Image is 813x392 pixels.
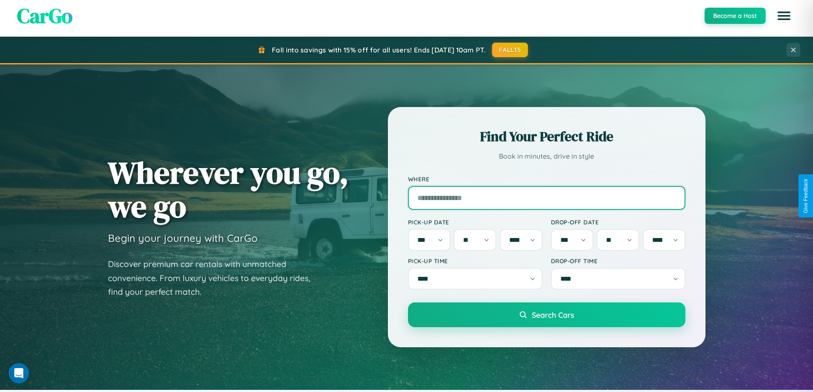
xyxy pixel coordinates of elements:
h1: Wherever you go, we go [108,156,349,223]
h3: Begin your journey with CarGo [108,232,258,244]
label: Drop-off Date [551,218,685,226]
label: Drop-off Time [551,257,685,264]
span: Search Cars [532,310,574,319]
label: Where [408,175,685,183]
iframe: Intercom live chat [9,363,29,383]
span: CarGo [17,2,73,30]
button: FALL15 [492,43,528,57]
button: Become a Host [705,8,766,24]
div: Give Feedback [803,179,809,213]
label: Pick-up Date [408,218,542,226]
button: Open menu [772,4,796,28]
span: Fall into savings with 15% off for all users! Ends [DATE] 10am PT. [272,46,486,54]
button: Search Cars [408,302,685,327]
p: Discover premium car rentals with unmatched convenience. From luxury vehicles to everyday rides, ... [108,257,321,299]
label: Pick-up Time [408,257,542,264]
h2: Find Your Perfect Ride [408,127,685,146]
p: Book in minutes, drive in style [408,150,685,163]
